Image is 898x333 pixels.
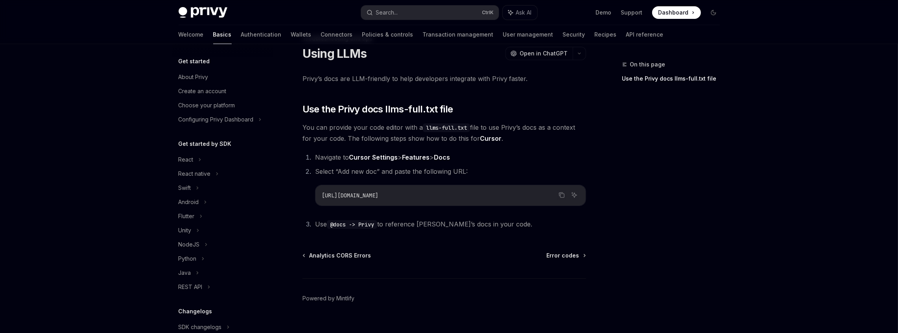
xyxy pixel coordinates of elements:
button: Ask AI [503,6,537,20]
div: SDK changelogs [179,322,222,332]
div: Swift [179,183,191,193]
div: Choose your platform [179,101,235,110]
span: Error codes [547,252,579,259]
span: Open in ChatGPT [520,50,568,57]
div: Android [179,197,199,207]
span: Ask AI [516,9,532,17]
a: Powered by Mintlify [302,294,354,302]
a: Basics [213,25,232,44]
span: Select “Add new doc” and paste the following URL: [315,167,468,175]
span: [URL][DOMAIN_NAME] [322,192,378,199]
a: Welcome [179,25,204,44]
a: Dashboard [652,6,701,19]
span: Use the Privy docs llms-full.txt file [302,103,453,116]
strong: Features [402,153,430,161]
div: React [179,155,194,164]
button: Copy the contents from the code block [557,190,567,200]
div: Python [179,254,197,263]
h5: Get started by SDK [179,139,232,149]
span: Use to reference [PERSON_NAME]’s docs in your code. [315,220,533,228]
a: About Privy [172,70,273,84]
div: Configuring Privy Dashboard [179,115,254,124]
button: Search...CtrlK [361,6,499,20]
a: Use the Privy docs llms-full.txt file [622,72,726,85]
a: Authentication [241,25,282,44]
h5: Changelogs [179,307,212,316]
span: You can provide your code editor with a file to use Privy’s docs as a context for your code. The ... [302,122,586,144]
a: Recipes [595,25,617,44]
div: About Privy [179,72,208,82]
button: Open in ChatGPT [505,47,573,60]
a: User management [503,25,553,44]
button: Ask AI [569,190,579,200]
div: Java [179,268,191,278]
a: Connectors [321,25,353,44]
h5: Get started [179,57,210,66]
div: Create an account [179,86,227,96]
a: Wallets [291,25,312,44]
span: Privy’s docs are LLM-friendly to help developers integrate with Privy faster. [302,73,586,84]
span: Analytics CORS Errors [309,252,371,259]
a: Transaction management [423,25,494,44]
div: Search... [376,8,398,17]
button: Toggle dark mode [707,6,720,19]
span: Navigate to > > [315,153,450,161]
a: API reference [626,25,664,44]
h1: Using LLMs [302,46,367,61]
a: Cursor [480,134,502,143]
a: Demo [596,9,612,17]
span: Dashboard [658,9,689,17]
a: Create an account [172,84,273,98]
span: On this page [630,60,666,69]
strong: Cursor Settings [349,153,398,161]
a: Analytics CORS Errors [303,252,371,259]
img: dark logo [179,7,227,18]
div: Flutter [179,212,195,221]
span: Ctrl K [482,9,494,16]
div: React native [179,169,211,178]
code: llms-full.txt [423,123,470,132]
a: Security [563,25,585,44]
strong: Docs [434,153,450,161]
div: Unity [179,226,192,235]
code: @docs -> Privy [327,220,377,229]
a: Policies & controls [362,25,413,44]
div: NodeJS [179,240,200,249]
a: Choose your platform [172,98,273,112]
a: Support [621,9,643,17]
div: REST API [179,282,203,292]
a: Error codes [547,252,585,259]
